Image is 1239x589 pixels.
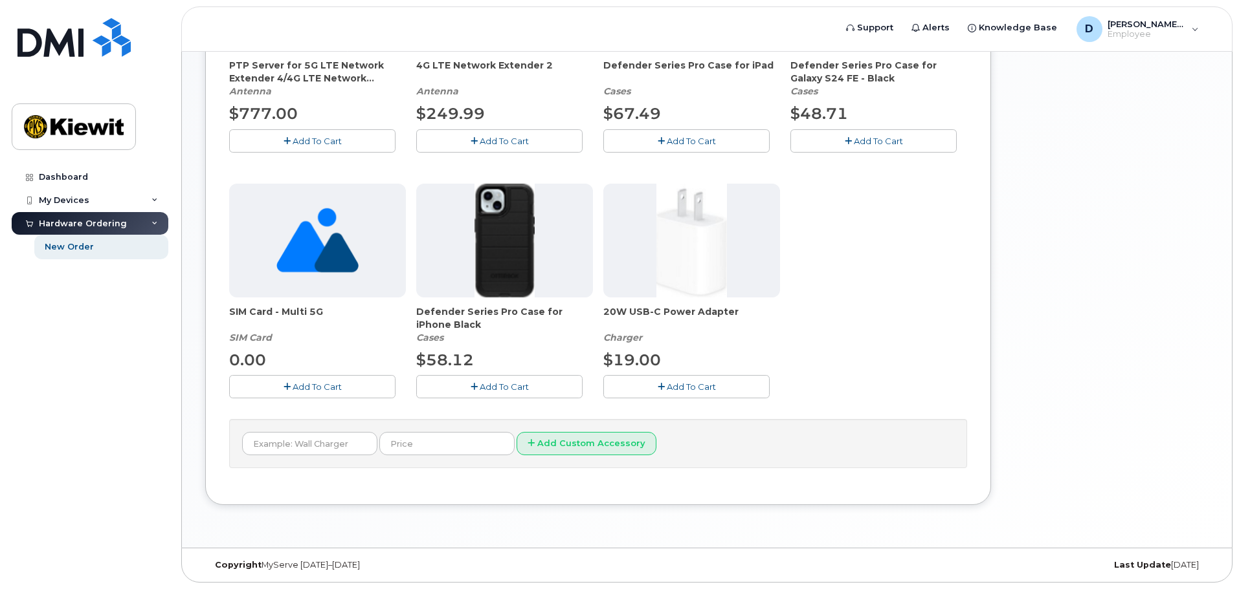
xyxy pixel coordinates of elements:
button: Add To Cart [790,129,957,152]
div: 4G LTE Network Extender 2 [416,59,593,98]
span: Support [857,21,893,34]
em: Antenna [229,85,271,97]
div: Defender Series Pro Case for iPhone Black [416,305,593,344]
button: Add To Cart [416,375,583,398]
span: Alerts [922,21,950,34]
input: Price [379,432,515,455]
a: Knowledge Base [959,15,1066,41]
iframe: Messenger Launcher [1183,533,1229,579]
span: Add To Cart [667,381,716,392]
span: Add To Cart [293,381,342,392]
span: Defender Series Pro Case for iPhone Black [416,305,593,331]
img: apple20w.jpg [656,184,727,297]
em: Charger [603,332,642,343]
img: defenderiphone14.png [474,184,535,297]
button: Add To Cart [229,129,396,152]
div: Defender Series Pro Case for iPad [603,59,780,98]
span: Add To Cart [667,136,716,146]
input: Example: Wall Charger [242,432,377,455]
img: no_image_found-2caef05468ed5679b831cfe6fc140e25e0c280774317ffc20a367ab7fd17291e.png [276,184,359,297]
span: 0.00 [229,350,266,369]
em: Cases [790,85,818,97]
span: $777.00 [229,104,298,123]
button: Add To Cart [229,375,396,398]
strong: Last Update [1114,560,1171,570]
em: Cases [603,85,631,97]
button: Add To Cart [603,375,770,398]
span: D [1085,21,1093,37]
span: Add To Cart [480,381,529,392]
button: Add To Cart [416,129,583,152]
span: 20W USB-C Power Adapter [603,305,780,331]
em: Cases [416,332,443,343]
a: Alerts [902,15,959,41]
button: Add Custom Accessory [517,432,656,456]
em: Antenna [416,85,458,97]
span: 4G LTE Network Extender 2 [416,59,593,85]
span: Defender Series Pro Case for iPad [603,59,780,85]
div: MyServe [DATE]–[DATE] [205,560,540,570]
div: PTP Server for 5G LTE Network Extender 4/4G LTE Network Extender 3 [229,59,406,98]
div: 20W USB-C Power Adapter [603,305,780,344]
span: Defender Series Pro Case for Galaxy S24 FE - Black [790,59,967,85]
span: Knowledge Base [979,21,1057,34]
span: Add To Cart [854,136,903,146]
span: Add To Cart [480,136,529,146]
span: [PERSON_NAME].[PERSON_NAME] [1108,19,1185,29]
div: SIM Card - Multi 5G [229,305,406,344]
span: $48.71 [790,104,848,123]
span: $67.49 [603,104,661,123]
span: Add To Cart [293,136,342,146]
a: Support [837,15,902,41]
div: Dylan.Larson [1067,16,1208,42]
span: SIM Card - Multi 5G [229,305,406,331]
div: Defender Series Pro Case for Galaxy S24 FE - Black [790,59,967,98]
span: Employee [1108,29,1185,39]
button: Add To Cart [603,129,770,152]
span: $19.00 [603,350,661,369]
span: $249.99 [416,104,485,123]
span: PTP Server for 5G LTE Network Extender 4/4G LTE Network Extender 3 [229,59,406,85]
div: [DATE] [874,560,1209,570]
em: SIM Card [229,332,272,343]
strong: Copyright [215,560,262,570]
span: $58.12 [416,350,474,369]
